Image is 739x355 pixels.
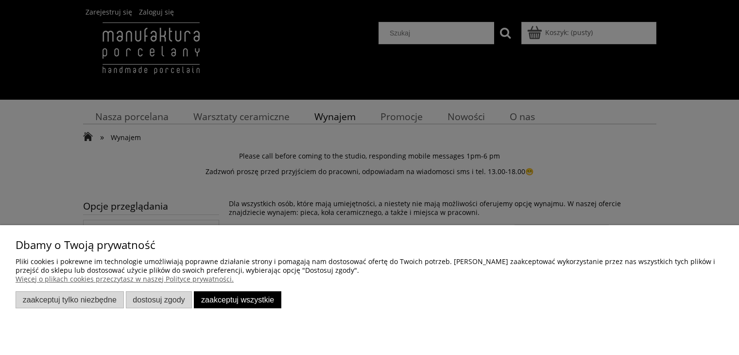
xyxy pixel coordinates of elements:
[16,274,234,284] a: Więcej o plikach cookies przeczytasz w naszej Polityce prywatności.
[16,241,723,249] p: Dbamy o Twoją prywatność
[16,291,124,308] button: Zaakceptuj tylko niezbędne
[126,291,192,308] button: Dostosuj zgody
[16,257,723,275] p: Pliki cookies i pokrewne im technologie umożliwiają poprawne działanie strony i pomagają nam dost...
[194,291,281,308] button: Zaakceptuj wszystkie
